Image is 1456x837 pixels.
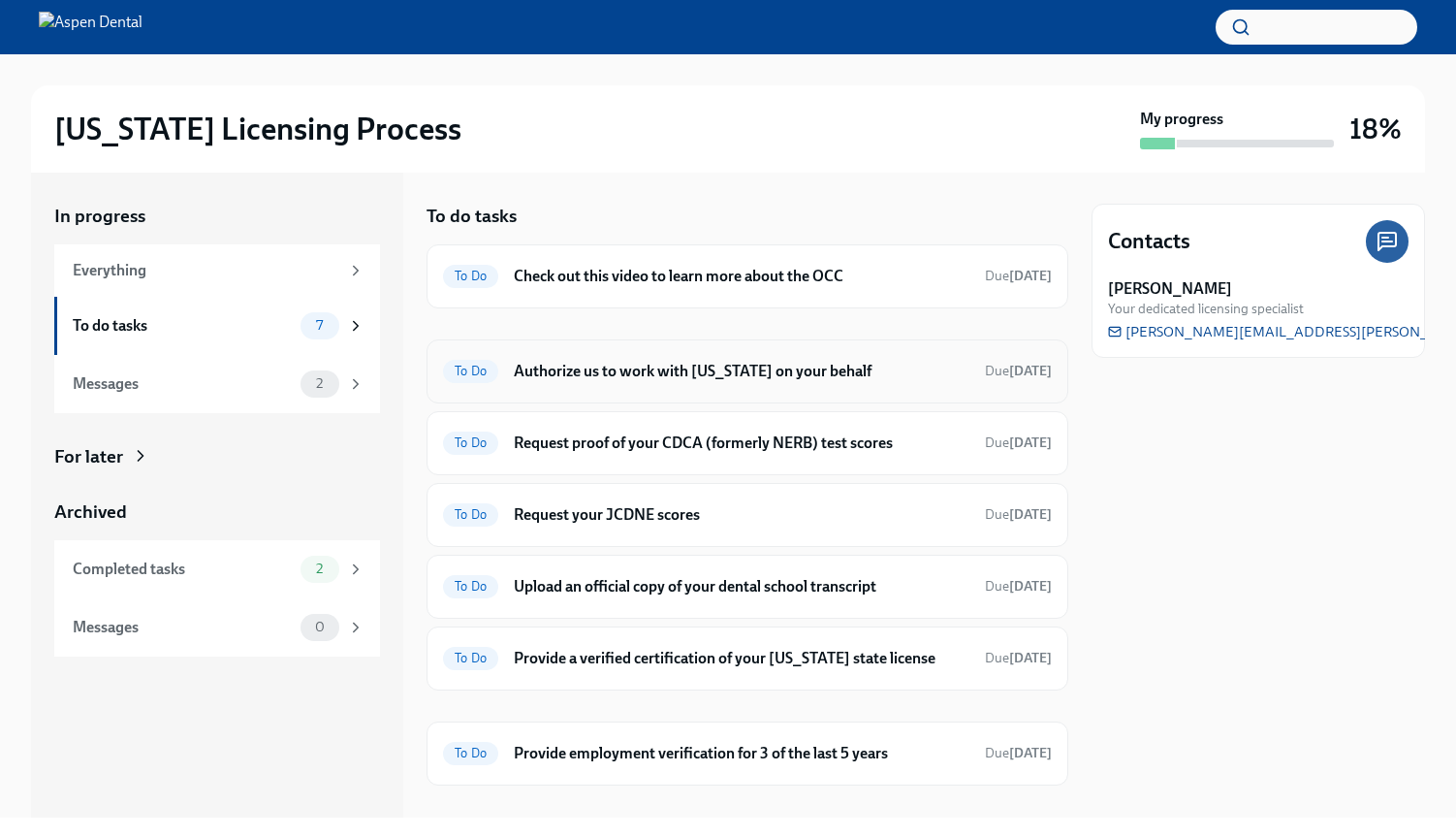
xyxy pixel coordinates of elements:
[1108,278,1232,300] strong: [PERSON_NAME]
[304,562,334,576] span: 2
[54,499,380,525] a: Archived
[443,499,1052,531] a: To DoRequest your JCDNE scoresDue[DATE]
[54,540,380,598] a: Completed tasks2
[514,433,969,454] h6: Request proof of your CDCA (formerly NERB) test scores
[1009,745,1052,761] strong: [DATE]
[985,650,1052,666] span: Due
[303,620,336,634] span: 0
[443,651,498,665] span: To Do
[985,505,1052,524] span: October 4th, 2025 10:00
[443,571,1052,602] a: To DoUpload an official copy of your dental school transcriptDue[DATE]
[514,504,969,526] h6: Request your JCDNE scores
[54,204,380,229] a: In progress
[443,261,1052,292] a: To DoCheck out this video to learn more about the OCCDue[DATE]
[443,428,1052,459] a: To DoRequest proof of your CDCA (formerly NERB) test scoresDue[DATE]
[54,598,380,657] a: Messages0
[985,363,1052,379] span: Due
[443,643,1052,674] a: To DoProvide a verified certification of your [US_STATE] state licenseDue[DATE]
[1108,227,1190,256] h4: Contacts
[985,268,1052,284] span: Due
[985,745,1052,761] span: Due
[985,649,1052,667] span: October 13th, 2025 10:00
[39,12,142,43] img: Aspen Dental
[73,373,293,395] div: Messages
[73,617,293,638] div: Messages
[1009,363,1052,379] strong: [DATE]
[443,356,1052,387] a: To DoAuthorize us to work with [US_STATE] on your behalfDue[DATE]
[427,204,517,229] h5: To do tasks
[1009,435,1052,451] strong: [DATE]
[1009,650,1052,666] strong: [DATE]
[985,267,1052,285] span: October 5th, 2025 13:00
[985,362,1052,380] span: October 13th, 2025 10:00
[304,376,334,391] span: 2
[514,648,969,669] h6: Provide a verified certification of your [US_STATE] state license
[443,435,498,450] span: To Do
[443,507,498,522] span: To Do
[1009,578,1052,595] strong: [DATE]
[1009,268,1052,284] strong: [DATE]
[443,269,498,283] span: To Do
[443,738,1052,769] a: To DoProvide employment verification for 3 of the last 5 yearsDue[DATE]
[985,506,1052,523] span: Due
[1009,506,1052,523] strong: [DATE]
[443,579,498,594] span: To Do
[514,266,969,287] h6: Check out this video to learn more about the OCC
[54,355,380,413] a: Messages2
[1108,300,1304,318] span: Your dedicated licensing specialist
[73,559,293,580] div: Completed tasks
[54,297,380,355] a: To do tasks7
[985,744,1052,762] span: October 4th, 2025 10:00
[304,318,334,333] span: 7
[985,577,1052,596] span: October 27th, 2025 10:00
[1349,112,1402,146] h3: 18%
[443,364,498,378] span: To Do
[985,434,1052,452] span: October 4th, 2025 10:00
[514,576,969,597] h6: Upload an official copy of your dental school transcript
[514,361,969,382] h6: Authorize us to work with [US_STATE] on your behalf
[54,244,380,297] a: Everything
[985,578,1052,595] span: Due
[1140,109,1223,130] strong: My progress
[443,746,498,760] span: To Do
[73,260,339,281] div: Everything
[73,315,293,337] div: To do tasks
[514,743,969,764] h6: Provide employment verification for 3 of the last 5 years
[54,444,123,469] div: For later
[54,110,461,148] h2: [US_STATE] Licensing Process
[985,435,1052,451] span: Due
[54,444,380,469] a: For later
